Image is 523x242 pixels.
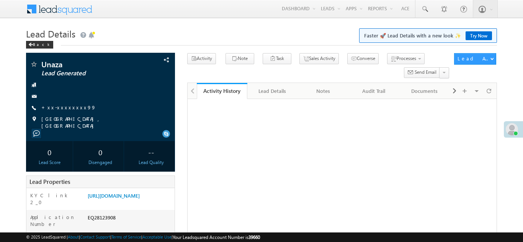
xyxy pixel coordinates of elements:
[30,214,80,227] label: Application Number
[298,83,349,99] a: Notes
[226,53,254,64] button: Note
[405,86,443,96] div: Documents
[68,234,79,239] a: About
[29,178,70,185] span: Lead Properties
[41,60,133,68] span: Unaza
[111,234,141,239] a: Terms of Service
[26,41,57,47] a: Back
[30,192,80,206] label: KYC link 2_0
[248,234,260,240] span: 39660
[404,67,440,78] button: Send Email
[130,145,173,159] div: --
[26,41,53,49] div: Back
[88,192,140,199] a: [URL][DOMAIN_NAME]
[187,53,216,64] button: Activity
[80,234,110,239] a: Contact Support
[197,83,247,99] a: Activity History
[399,83,450,99] a: Documents
[387,53,425,64] button: Processes
[466,31,492,40] a: Try Now
[458,55,490,62] div: Lead Actions
[347,53,379,64] button: Converse
[26,28,75,40] span: Lead Details
[41,104,96,110] a: +xx-xxxxxxxx99
[41,70,133,77] span: Lead Generated
[299,53,339,64] button: Sales Activity
[26,234,260,241] span: © 2025 LeadSquared | | | | |
[247,83,298,99] a: Lead Details
[364,32,492,39] span: Faster 🚀 Lead Details with a new look ✨
[142,234,172,239] a: Acceptable Use
[173,234,260,240] span: Your Leadsquared Account Number is
[253,86,291,96] div: Lead Details
[86,214,175,224] div: EQ28123908
[397,55,416,61] span: Processes
[454,53,496,65] button: Lead Actions
[41,115,161,129] span: [GEOGRAPHIC_DATA], [GEOGRAPHIC_DATA]
[79,145,122,159] div: 0
[415,69,436,76] span: Send Email
[203,87,242,94] div: Activity History
[355,86,392,96] div: Audit Trail
[79,159,122,166] div: Disengaged
[130,159,173,166] div: Lead Quality
[28,159,71,166] div: Lead Score
[349,83,399,99] a: Audit Trail
[304,86,342,96] div: Notes
[28,145,71,159] div: 0
[263,53,291,64] button: Task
